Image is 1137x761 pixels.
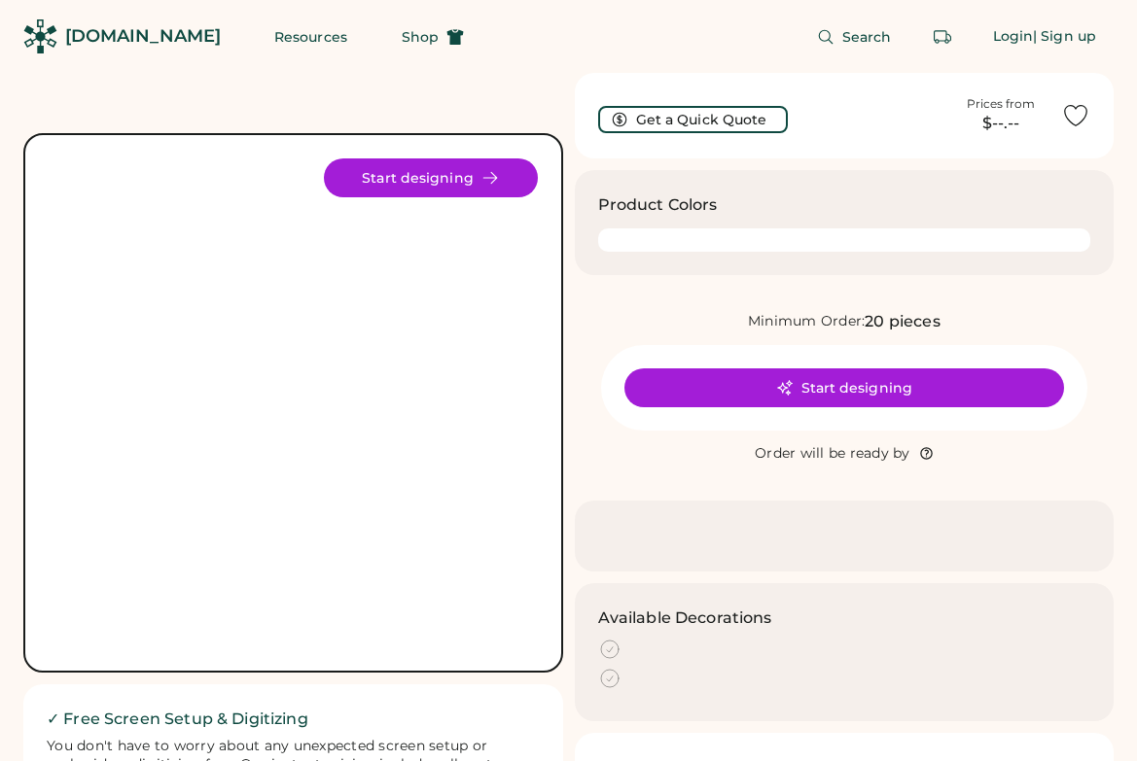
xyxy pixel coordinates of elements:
[324,158,538,197] button: Start designing
[1033,27,1096,47] div: | Sign up
[794,17,915,56] button: Search
[967,96,1035,112] div: Prices from
[65,24,221,49] div: [DOMAIN_NAME]
[624,368,1064,407] button: Start designing
[598,606,772,630] h3: Available Decorations
[49,158,538,647] img: yH5BAEAAAAALAAAAAABAAEAAAIBRAA7
[598,193,718,217] h3: Product Colors
[842,30,892,44] span: Search
[598,106,788,133] button: Get a Quick Quote
[952,112,1049,135] div: $--.--
[47,708,540,731] h2: ✓ Free Screen Setup & Digitizing
[755,444,910,464] div: Order will be ready by
[402,30,439,44] span: Shop
[993,27,1034,47] div: Login
[865,310,940,333] div: 20 pieces
[251,17,371,56] button: Resources
[378,17,487,56] button: Shop
[748,312,866,331] div: Minimum Order:
[923,17,962,56] button: Retrieve an order
[23,19,57,53] img: Rendered Logo - Screens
